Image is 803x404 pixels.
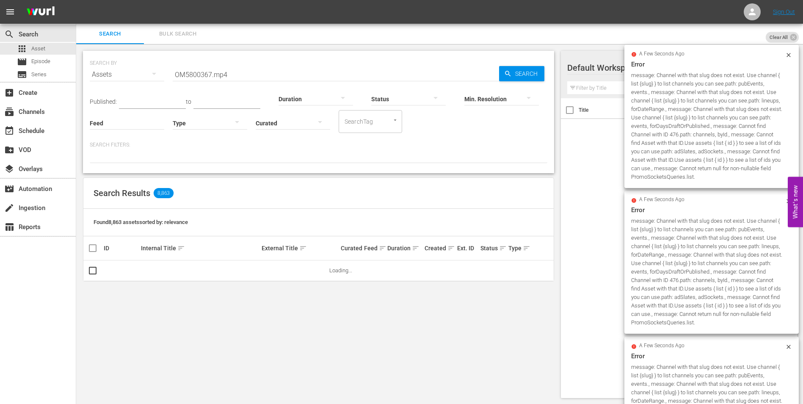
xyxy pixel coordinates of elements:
[567,56,782,80] div: Default Workspace
[4,184,14,194] span: Automation
[149,29,207,39] span: Bulk Search
[447,244,455,252] span: sort
[364,243,385,253] div: Feed
[499,66,544,81] button: Search
[17,69,27,80] span: Series
[412,244,419,252] span: sort
[631,205,792,215] div: Error
[31,57,50,66] span: Episode
[90,98,117,105] span: Published:
[766,32,792,43] span: Clear All
[480,243,506,253] div: Status
[4,145,14,155] span: VOD
[4,222,14,232] span: Reports
[299,244,307,252] span: sort
[4,164,14,174] span: Overlays
[499,244,507,252] span: sort
[262,243,338,253] div: External Title
[141,243,259,253] div: Internal Title
[639,51,684,58] span: a few seconds ago
[639,343,684,349] span: a few seconds ago
[90,141,547,149] p: Search Filters:
[104,245,138,252] div: ID
[4,107,14,117] span: Channels
[5,7,15,17] span: menu
[387,243,422,253] div: Duration
[391,116,399,124] button: Open
[457,245,478,252] div: Ext. ID
[4,203,14,213] span: Ingestion
[341,245,361,252] div: Curated
[94,219,188,225] span: Found 8,863 assets sorted by: relevance
[512,66,544,81] span: Search
[20,2,61,22] img: ans4CAIJ8jUAAAAAAAAAAAAAAAAAAAAAAAAgQb4GAAAAAAAAAAAAAAAAAAAAAAAAJMjXAAAAAAAAAAAAAAAAAAAAAAAAgAT5G...
[639,196,684,203] span: a few seconds ago
[631,351,792,361] div: Error
[631,217,783,327] div: message: Channel with that slug does not exist. Use channel { list {slug} } to list channels you ...
[579,98,660,122] th: Title
[631,59,792,69] div: Error
[177,244,185,252] span: sort
[379,244,386,252] span: sort
[81,29,139,39] span: Search
[329,267,352,274] span: Loading...
[90,63,164,86] div: Assets
[788,177,803,227] button: Open Feedback Widget
[17,44,27,54] span: Asset
[31,70,47,79] span: Series
[4,29,14,39] span: Search
[4,88,14,98] span: Create
[17,57,27,67] span: Episode
[523,244,530,252] span: sort
[508,243,524,253] div: Type
[773,8,795,15] a: Sign Out
[94,188,150,198] span: Search Results
[631,71,783,181] div: message: Channel with that slug does not exist. Use channel { list {slug} } to list channels you ...
[425,243,455,253] div: Created
[31,44,45,53] span: Asset
[186,98,191,105] span: to
[154,188,174,198] span: 8,863
[4,126,14,136] span: Schedule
